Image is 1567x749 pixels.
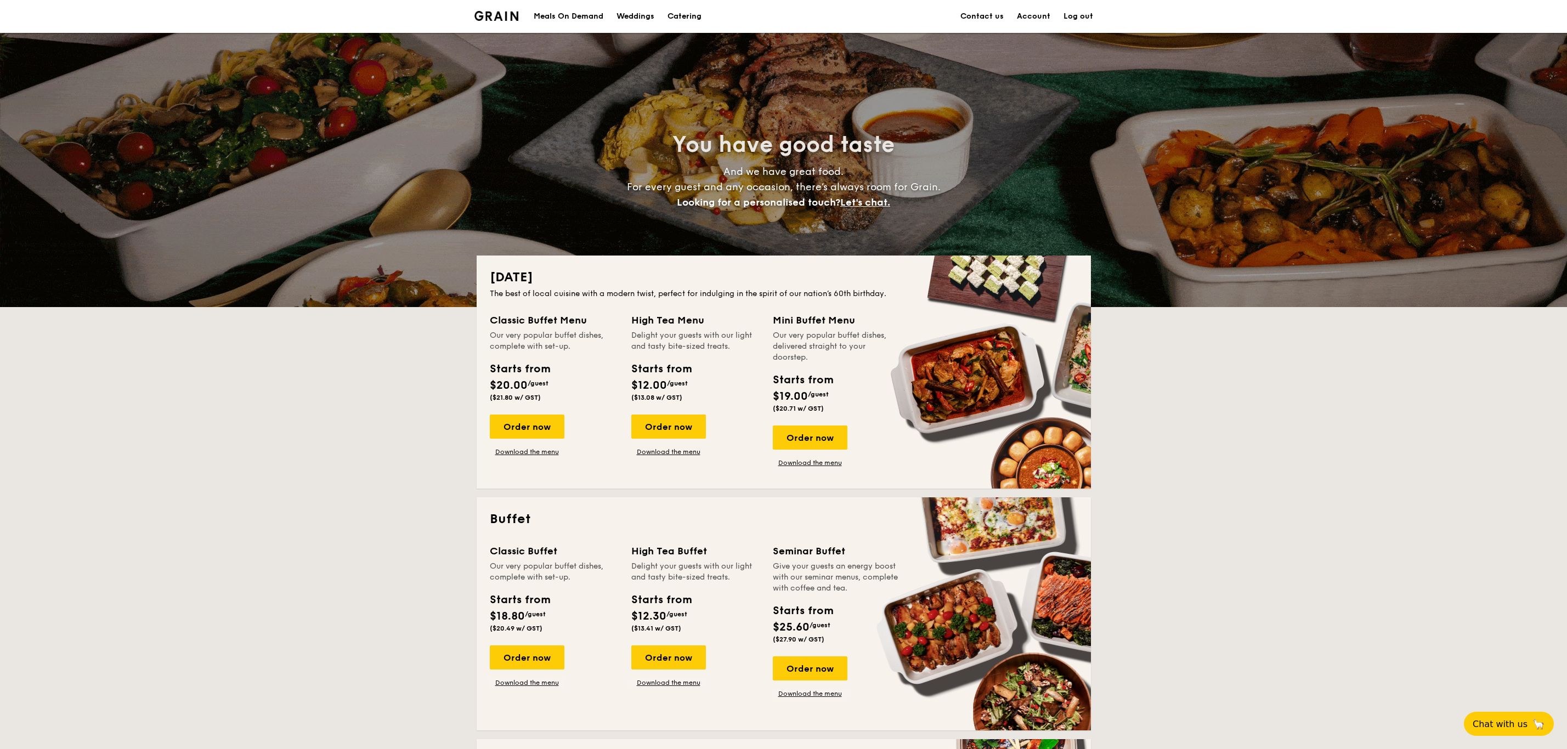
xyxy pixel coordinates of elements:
[490,379,528,392] span: $20.00
[490,625,542,632] span: ($20.49 w/ GST)
[773,603,833,619] div: Starts from
[490,313,618,328] div: Classic Buffet Menu
[773,635,824,643] span: ($27.90 w/ GST)
[490,269,1078,286] h2: [DATE]
[490,394,541,401] span: ($21.80 w/ GST)
[773,425,847,450] div: Order now
[773,313,901,328] div: Mini Buffet Menu
[631,330,760,352] div: Delight your guests with our light and tasty bite-sized treats.
[808,390,829,398] span: /guest
[490,561,618,583] div: Our very popular buffet dishes, complete with set-up.
[773,405,824,412] span: ($20.71 w/ GST)
[474,11,519,21] a: Logotype
[1464,712,1554,736] button: Chat with us🦙
[525,610,546,618] span: /guest
[631,361,691,377] div: Starts from
[773,689,847,698] a: Download the menu
[490,610,525,623] span: $18.80
[528,379,548,387] span: /guest
[1532,718,1545,730] span: 🦙
[666,610,687,618] span: /guest
[667,379,688,387] span: /guest
[773,543,901,559] div: Seminar Buffet
[631,447,706,456] a: Download the menu
[773,621,810,634] span: $25.60
[810,621,830,629] span: /guest
[631,592,691,608] div: Starts from
[490,447,564,456] a: Download the menu
[490,592,550,608] div: Starts from
[631,561,760,583] div: Delight your guests with our light and tasty bite-sized treats.
[631,415,706,439] div: Order now
[474,11,519,21] img: Grain
[490,288,1078,299] div: The best of local cuisine with a modern twist, perfect for indulging in the spirit of our nation’...
[773,561,901,594] div: Give your guests an energy boost with our seminar menus, complete with coffee and tea.
[490,510,1078,528] h2: Buffet
[490,543,618,559] div: Classic Buffet
[490,645,564,669] div: Order now
[490,678,564,687] a: Download the menu
[631,379,667,392] span: $12.00
[773,372,833,388] div: Starts from
[773,390,808,403] span: $19.00
[773,656,847,680] div: Order now
[1473,719,1528,729] span: Chat with us
[631,313,760,328] div: High Tea Menu
[773,330,901,363] div: Our very popular buffet dishes, delivered straight to your doorstep.
[490,330,618,352] div: Our very popular buffet dishes, complete with set-up.
[840,196,890,208] span: Let's chat.
[490,361,550,377] div: Starts from
[631,394,682,401] span: ($13.08 w/ GST)
[631,625,681,632] span: ($13.41 w/ GST)
[631,610,666,623] span: $12.30
[773,458,847,467] a: Download the menu
[631,678,706,687] a: Download the menu
[631,645,706,669] div: Order now
[631,543,760,559] div: High Tea Buffet
[490,415,564,439] div: Order now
